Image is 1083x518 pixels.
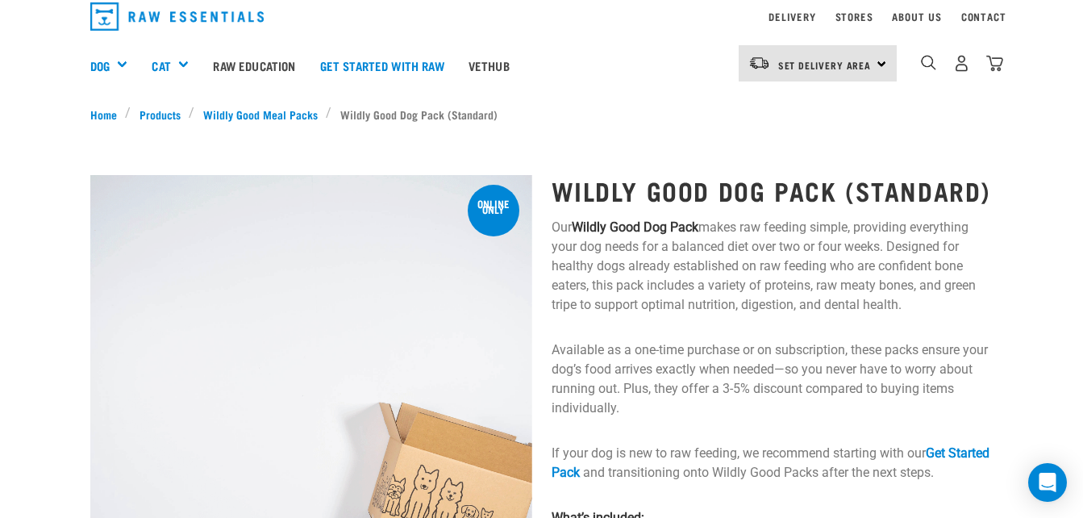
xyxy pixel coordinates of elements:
[552,340,993,418] p: Available as a one-time purchase or on subscription, these packs ensure your dog’s food arrives e...
[131,106,189,123] a: Products
[769,14,815,19] a: Delivery
[1028,463,1067,502] div: Open Intercom Messenger
[953,55,970,72] img: user.png
[892,14,941,19] a: About Us
[90,106,993,123] nav: breadcrumbs
[835,14,873,19] a: Stores
[778,62,872,68] span: Set Delivery Area
[152,56,170,75] a: Cat
[194,106,326,123] a: Wildly Good Meal Packs
[921,55,936,70] img: home-icon-1@2x.png
[552,176,993,205] h1: Wildly Good Dog Pack (Standard)
[986,55,1003,72] img: home-icon@2x.png
[90,106,126,123] a: Home
[201,33,307,98] a: Raw Education
[748,56,770,70] img: van-moving.png
[572,219,698,235] strong: Wildly Good Dog Pack
[308,33,456,98] a: Get started with Raw
[90,2,265,31] img: Raw Essentials Logo
[90,56,110,75] a: Dog
[552,444,993,482] p: If your dog is new to raw feeding, we recommend starting with our and transitioning onto Wildly G...
[552,218,993,315] p: Our makes raw feeding simple, providing everything your dog needs for a balanced diet over two or...
[456,33,522,98] a: Vethub
[961,14,1006,19] a: Contact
